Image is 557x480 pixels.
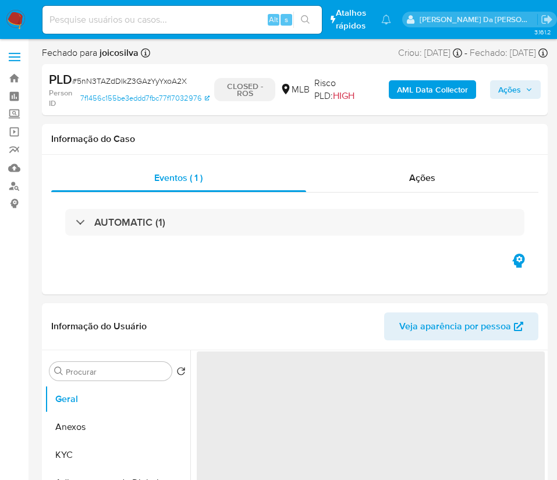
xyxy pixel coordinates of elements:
span: Risco PLD: [314,77,375,102]
span: Ações [409,171,435,184]
button: Ações [490,80,541,99]
button: Procurar [54,367,63,376]
button: AML Data Collector [389,80,476,99]
p: CLOSED - ROS [214,78,275,101]
input: Procurar [66,367,167,377]
p: joice.osilva@mercadopago.com.br [420,14,537,25]
div: AUTOMATIC (1) [65,209,524,236]
span: Atalhos rápidos [336,7,370,31]
h1: Informação do Usuário [51,321,147,332]
button: search-icon [293,12,317,28]
button: Retornar ao pedido padrão [176,367,186,379]
div: Criou: [DATE] [398,47,462,59]
input: Pesquise usuários ou casos... [42,12,322,27]
button: Anexos [45,413,190,441]
span: - [464,47,467,59]
h3: AUTOMATIC (1) [94,216,165,229]
span: Alt [269,14,278,25]
h1: Informação do Caso [51,133,538,145]
span: Veja aparência por pessoa [399,312,511,340]
span: s [285,14,288,25]
button: Veja aparência por pessoa [384,312,538,340]
a: 7f1456c155be3eddd7fbc77f17032976 [80,88,210,108]
span: # 5nN3TAZdDIkZ3GAzYyYxoA2X [72,75,187,87]
span: Eventos ( 1 ) [154,171,203,184]
b: Person ID [49,88,78,108]
b: PLD [49,70,72,88]
b: AML Data Collector [397,80,468,99]
a: Notificações [381,15,391,24]
b: joicosilva [97,46,139,59]
div: MLB [280,83,310,96]
span: Fechado para [42,47,139,59]
button: KYC [45,441,190,469]
button: Geral [45,385,190,413]
a: Sair [541,13,553,26]
div: Fechado: [DATE] [470,47,548,59]
span: HIGH [333,89,354,102]
span: Ações [498,80,521,99]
